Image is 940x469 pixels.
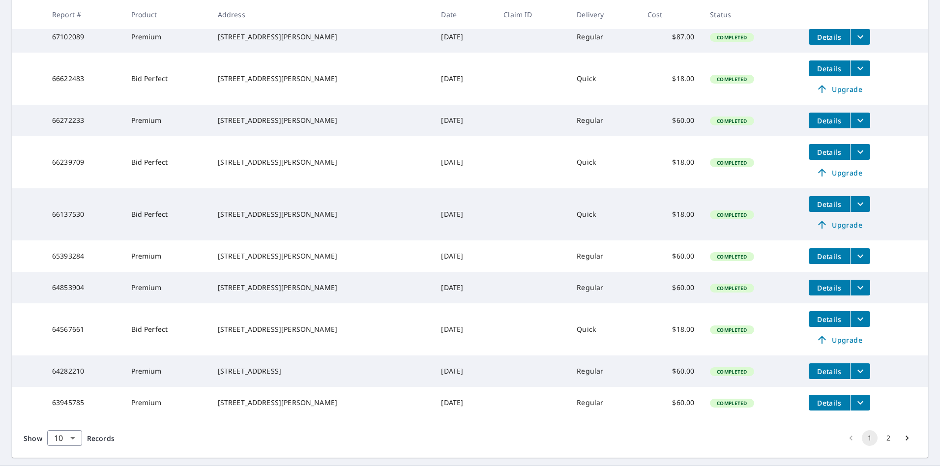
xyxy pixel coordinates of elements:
[640,188,702,240] td: $18.00
[47,430,82,446] div: Show 10 records
[569,53,640,105] td: Quick
[218,398,426,408] div: [STREET_ADDRESS][PERSON_NAME]
[433,105,496,136] td: [DATE]
[569,272,640,303] td: Regular
[711,253,753,260] span: Completed
[640,53,702,105] td: $18.00
[218,32,426,42] div: [STREET_ADDRESS][PERSON_NAME]
[123,105,210,136] td: Premium
[899,430,915,446] button: Go to next page
[569,188,640,240] td: Quick
[433,355,496,387] td: [DATE]
[815,398,844,408] span: Details
[569,355,640,387] td: Regular
[809,60,850,76] button: detailsBtn-66622483
[569,303,640,355] td: Quick
[44,355,123,387] td: 64282210
[809,81,870,97] a: Upgrade
[850,363,870,379] button: filesDropdownBtn-64282210
[862,430,878,446] button: page 1
[815,200,844,209] span: Details
[809,113,850,128] button: detailsBtn-66272233
[711,400,753,407] span: Completed
[123,387,210,418] td: Premium
[123,188,210,240] td: Bid Perfect
[711,76,753,83] span: Completed
[842,430,916,446] nav: pagination navigation
[815,334,864,346] span: Upgrade
[809,280,850,295] button: detailsBtn-64853904
[218,116,426,125] div: [STREET_ADDRESS][PERSON_NAME]
[44,240,123,272] td: 65393284
[711,117,753,124] span: Completed
[640,272,702,303] td: $60.00
[850,60,870,76] button: filesDropdownBtn-66622483
[809,311,850,327] button: detailsBtn-64567661
[218,283,426,293] div: [STREET_ADDRESS][PERSON_NAME]
[815,32,844,42] span: Details
[433,136,496,188] td: [DATE]
[433,303,496,355] td: [DATE]
[640,240,702,272] td: $60.00
[815,116,844,125] span: Details
[809,196,850,212] button: detailsBtn-66137530
[640,303,702,355] td: $18.00
[123,21,210,53] td: Premium
[433,240,496,272] td: [DATE]
[809,332,870,348] a: Upgrade
[569,105,640,136] td: Regular
[44,105,123,136] td: 66272233
[640,21,702,53] td: $87.00
[24,434,42,443] span: Show
[711,211,753,218] span: Completed
[44,188,123,240] td: 66137530
[433,53,496,105] td: [DATE]
[815,83,864,95] span: Upgrade
[433,188,496,240] td: [DATE]
[850,311,870,327] button: filesDropdownBtn-64567661
[711,326,753,333] span: Completed
[569,136,640,188] td: Quick
[218,366,426,376] div: [STREET_ADDRESS]
[850,196,870,212] button: filesDropdownBtn-66137530
[44,303,123,355] td: 64567661
[433,387,496,418] td: [DATE]
[809,395,850,410] button: detailsBtn-63945785
[44,387,123,418] td: 63945785
[815,219,864,231] span: Upgrade
[87,434,115,443] span: Records
[850,144,870,160] button: filesDropdownBtn-66239709
[809,217,870,233] a: Upgrade
[44,272,123,303] td: 64853904
[809,248,850,264] button: detailsBtn-65393284
[640,355,702,387] td: $60.00
[881,430,896,446] button: Go to page 2
[569,387,640,418] td: Regular
[123,240,210,272] td: Premium
[809,363,850,379] button: detailsBtn-64282210
[218,74,426,84] div: [STREET_ADDRESS][PERSON_NAME]
[218,209,426,219] div: [STREET_ADDRESS][PERSON_NAME]
[123,355,210,387] td: Premium
[44,21,123,53] td: 67102089
[640,387,702,418] td: $60.00
[218,324,426,334] div: [STREET_ADDRESS][PERSON_NAME]
[850,29,870,45] button: filesDropdownBtn-67102089
[815,167,864,178] span: Upgrade
[850,395,870,410] button: filesDropdownBtn-63945785
[815,252,844,261] span: Details
[850,248,870,264] button: filesDropdownBtn-65393284
[809,165,870,180] a: Upgrade
[433,272,496,303] td: [DATE]
[123,136,210,188] td: Bid Perfect
[815,147,844,157] span: Details
[640,105,702,136] td: $60.00
[850,113,870,128] button: filesDropdownBtn-66272233
[809,144,850,160] button: detailsBtn-66239709
[123,53,210,105] td: Bid Perfect
[123,272,210,303] td: Premium
[218,157,426,167] div: [STREET_ADDRESS][PERSON_NAME]
[569,240,640,272] td: Regular
[711,285,753,292] span: Completed
[218,251,426,261] div: [STREET_ADDRESS][PERSON_NAME]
